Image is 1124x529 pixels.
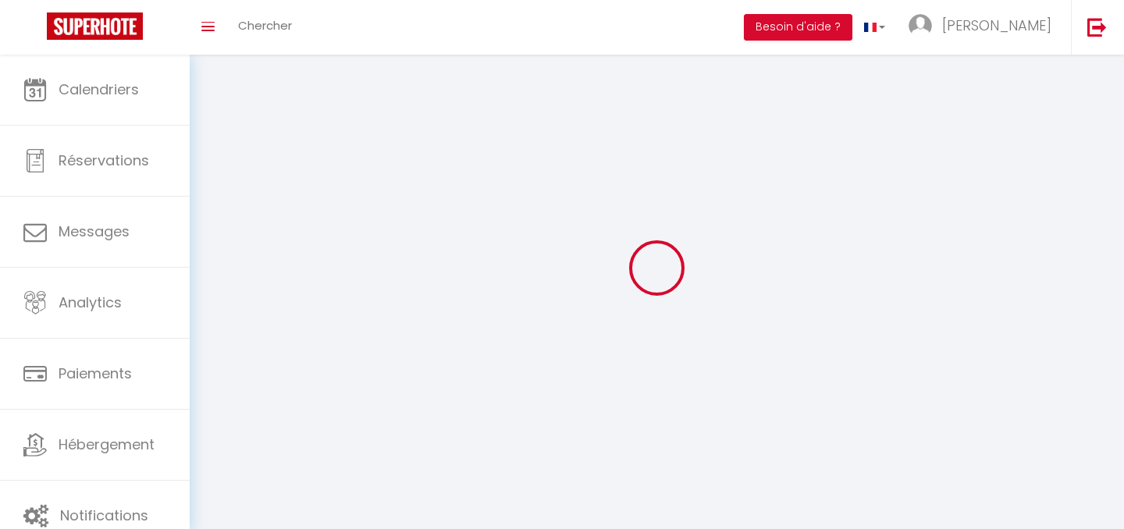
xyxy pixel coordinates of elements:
[59,364,132,383] span: Paiements
[59,151,149,170] span: Réservations
[59,80,139,99] span: Calendriers
[744,14,852,41] button: Besoin d'aide ?
[942,16,1051,35] span: [PERSON_NAME]
[238,17,292,34] span: Chercher
[60,506,148,525] span: Notifications
[59,222,130,241] span: Messages
[47,12,143,40] img: Super Booking
[1087,17,1107,37] img: logout
[59,293,122,312] span: Analytics
[909,14,932,37] img: ...
[59,435,155,454] span: Hébergement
